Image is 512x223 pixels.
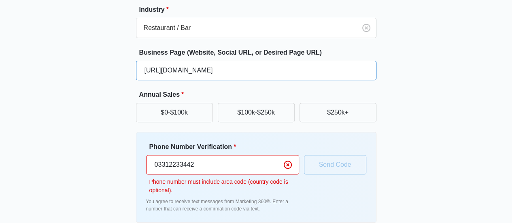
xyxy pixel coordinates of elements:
input: Ex. +1-555-555-5555 [146,155,299,174]
p: Phone number must include area code (country code is optional). [149,178,299,195]
p: You agree to receive text messages from Marketing 360®. Enter a number that can receive a confirm... [146,198,299,212]
label: Annual Sales [139,90,380,100]
button: $0-$100k [136,103,213,122]
label: Industry [139,5,380,15]
button: $100k-$250k [218,103,295,122]
input: e.g. janesplumbing.com [136,61,376,80]
button: Clear [360,21,373,34]
button: Clear [281,158,294,171]
button: $250k+ [300,103,376,122]
label: Business Page (Website, Social URL, or Desired Page URL) [139,48,380,57]
label: Phone Number Verification [149,142,302,152]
